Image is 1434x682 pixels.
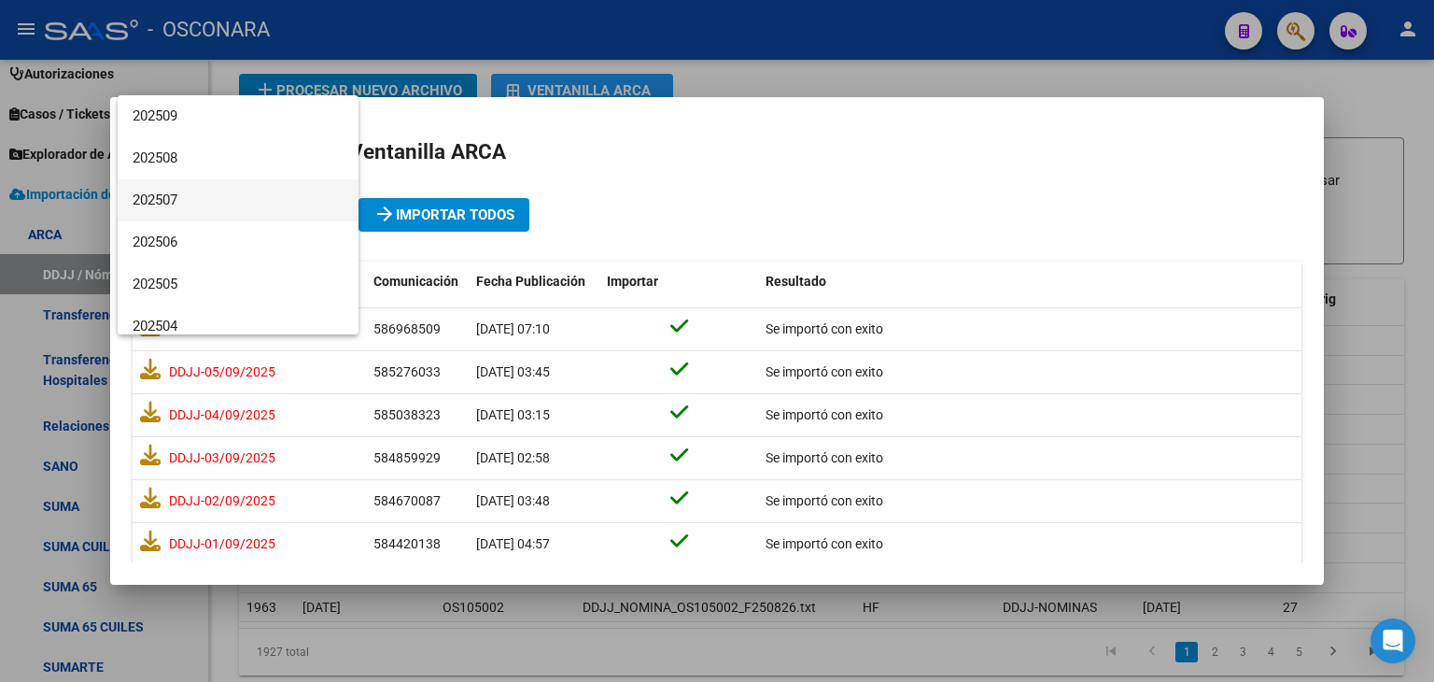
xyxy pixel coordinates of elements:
[133,179,344,221] span: 202507
[1371,618,1415,663] div: Open Intercom Messenger
[133,221,344,263] span: 202506
[133,95,344,137] span: 202509
[133,137,344,179] span: 202508
[133,305,344,348] span: 202504
[133,263,344,305] span: 202505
